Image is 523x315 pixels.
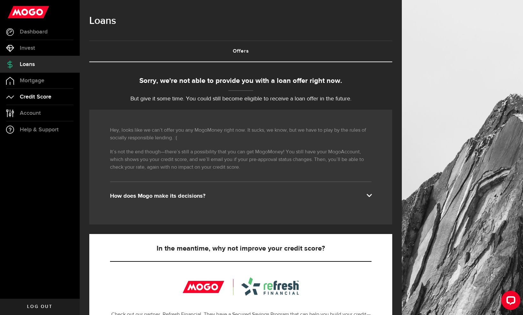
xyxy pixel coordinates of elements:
[20,62,35,67] span: Loans
[89,40,392,62] ul: Tabs Navigation
[20,94,51,100] span: Credit Score
[20,29,48,35] span: Dashboard
[20,45,35,51] span: Invest
[110,148,372,171] p: It’s not the end though—there’s still a possibility that you can get MogoMoney! You still have yo...
[89,76,392,86] div: Sorry, we're not able to provide you with a loan offer right now.
[496,288,523,315] iframe: LiveChat chat widget
[89,95,392,103] p: But give it some time. You could still become eligible to receive a loan offer in the future.
[20,110,41,116] span: Account
[20,127,59,133] span: Help & Support
[110,127,372,142] p: Hey, looks like we can’t offer you any MogoMoney right now. It sucks, we know, but we have to pla...
[110,192,372,200] div: How does Mogo make its decisions?
[89,41,392,62] a: Offers
[89,13,392,29] h1: Loans
[27,304,52,309] span: Log out
[20,78,44,84] span: Mortgage
[110,245,372,253] h5: In the meantime, why not improve your credit score?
